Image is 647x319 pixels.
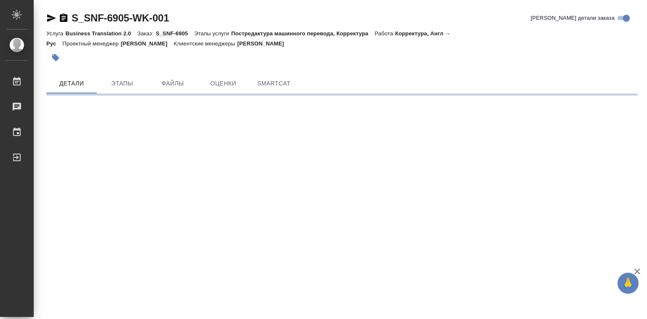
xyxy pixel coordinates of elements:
span: Детали [51,78,92,89]
p: Этапы услуги [194,30,231,37]
p: Работа [374,30,395,37]
p: Постредактура машинного перевода, Корректура [231,30,374,37]
p: Business Translation 2.0 [65,30,137,37]
span: Оценки [203,78,243,89]
button: Скопировать ссылку [59,13,69,23]
p: S_SNF-6905 [156,30,195,37]
span: [PERSON_NAME] детали заказа [531,14,615,22]
span: Этапы [102,78,142,89]
p: Заказ: [137,30,155,37]
button: 🙏 [618,273,639,294]
p: [PERSON_NAME] [121,40,174,47]
span: Файлы [152,78,193,89]
p: Услуга [46,30,65,37]
p: Клиентские менеджеры [174,40,238,47]
p: [PERSON_NAME] [237,40,290,47]
span: 🙏 [621,274,635,292]
p: Проектный менеджер [62,40,120,47]
button: Скопировать ссылку для ЯМессенджера [46,13,56,23]
button: Добавить тэг [46,48,65,67]
a: S_SNF-6905-WK-001 [72,12,169,24]
span: SmartCat [254,78,294,89]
